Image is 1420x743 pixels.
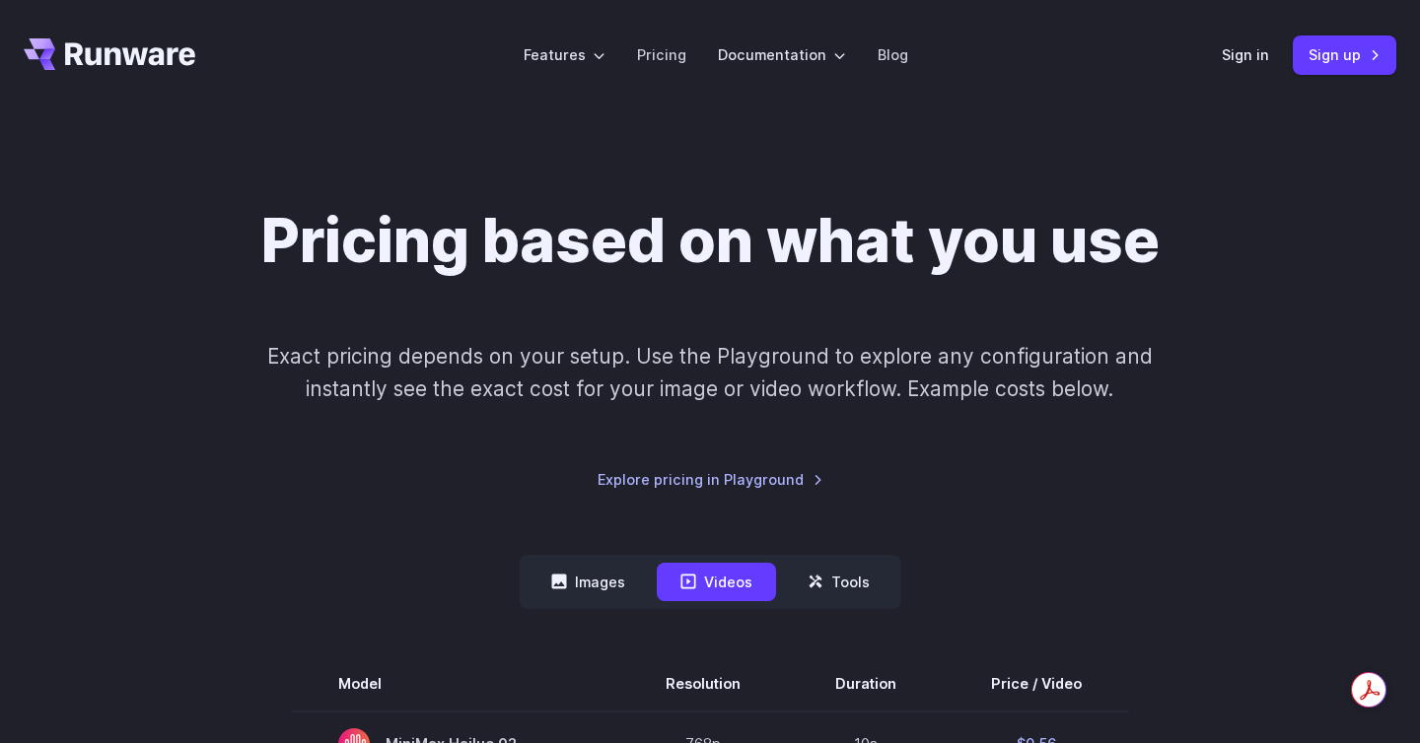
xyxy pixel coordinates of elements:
[944,656,1129,711] th: Price / Video
[788,656,944,711] th: Duration
[878,43,908,66] a: Blog
[291,656,618,711] th: Model
[1293,35,1396,74] a: Sign up
[637,43,686,66] a: Pricing
[524,43,605,66] label: Features
[528,563,649,601] button: Images
[718,43,846,66] label: Documentation
[261,205,1160,277] h1: Pricing based on what you use
[657,563,776,601] button: Videos
[784,563,893,601] button: Tools
[598,468,823,491] a: Explore pricing in Playground
[24,38,195,70] a: Go to /
[230,340,1190,406] p: Exact pricing depends on your setup. Use the Playground to explore any configuration and instantl...
[618,656,788,711] th: Resolution
[1222,43,1269,66] a: Sign in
